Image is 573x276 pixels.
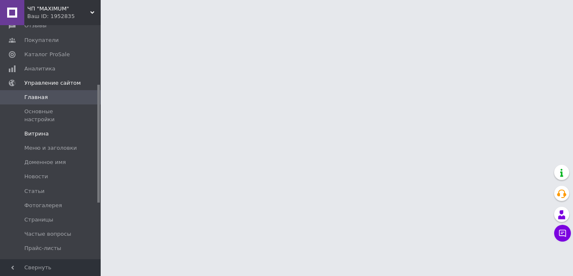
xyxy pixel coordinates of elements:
span: Прайс-листы [24,245,61,252]
span: Покупатели [24,36,59,44]
span: Основные настройки [24,108,78,123]
span: Аналитика [24,65,55,73]
span: ЧП "MAXIMUM" [27,5,90,13]
span: Частые вопросы [24,230,71,238]
span: Главная [24,94,48,101]
div: Ваш ID: 1952835 [27,13,101,20]
span: Статьи [24,187,44,195]
span: Отзывы [24,22,47,29]
span: Управление сайтом [24,79,81,87]
button: Чат с покупателем [554,225,571,242]
span: Каталог ProSale [24,51,70,58]
span: Доменное имя [24,159,66,166]
span: Меню и заголовки [24,144,77,152]
span: Страницы [24,216,53,224]
span: Витрина [24,130,49,138]
span: Фотогалерея [24,202,62,209]
span: Новости [24,173,48,180]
